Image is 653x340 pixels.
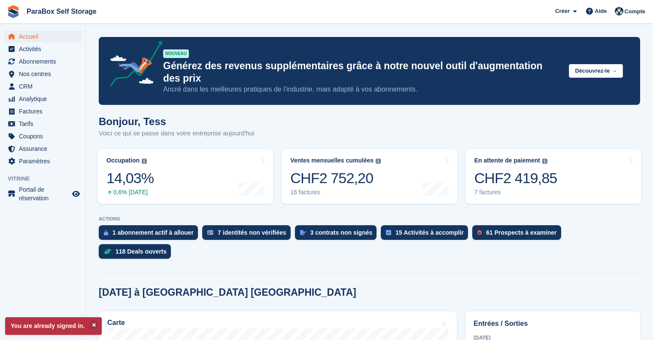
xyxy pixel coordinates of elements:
a: menu [4,143,81,155]
span: CRM [19,80,70,92]
span: Tarifs [19,118,70,130]
div: 7 identités non vérifiées [218,229,286,236]
a: menu [4,185,81,202]
h1: Bonjour, Tess [99,116,254,127]
a: Boutique d'aperçu [71,189,81,199]
div: CHF2 419,85 [474,169,557,187]
img: task-75834270c22a3079a89374b754ae025e5fb1db73e45f91037f5363f120a921f8.svg [386,230,391,235]
span: Assurance [19,143,70,155]
img: contract_signature_icon-13c848040528278c33f63329250d36e43548de30e8caae1d1a13099fd9432cc5.svg [300,230,306,235]
div: 3 contrats non signés [310,229,373,236]
div: 0,6% [DATE] [106,189,154,196]
a: 1 abonnement actif à allouer [99,225,202,244]
a: Ventes mensuelles cumulées CHF2 752,20 16 factures [282,149,457,204]
div: Ventes mensuelles cumulées [290,157,374,164]
div: 61 Prospects à examiner [486,229,556,236]
img: prospect-51fa495bee0391a8d652442698ab0144808aea92771e9ea1ae160a38d050c398.svg [477,230,482,235]
p: Générez des revenus supplémentaires grâce à notre nouvel outil d'augmentation des prix [163,60,562,85]
h2: Carte [107,319,125,327]
a: menu [4,31,81,43]
img: icon-info-grey-7440780725fd019a000dd9b08b2336e03edf1995a4989e88bcd33f0948082b44.svg [376,159,381,164]
span: Créer [555,7,570,15]
span: Portail de réservation [19,185,70,202]
a: menu [4,118,81,130]
a: 3 contrats non signés [295,225,381,244]
span: Accueil [19,31,70,43]
div: En attente de paiement [474,157,540,164]
img: stora-icon-8386f47178a22dfd0bd8f6a31ec36ba5ce8667c1dd55bd0f319d3a0aa187defe.svg [7,5,20,18]
span: Compte [625,7,645,16]
a: 61 Prospects à examiner [472,225,565,244]
a: menu [4,93,81,105]
h2: Entrées / Sorties [474,319,632,329]
a: menu [4,43,81,55]
img: icon-info-grey-7440780725fd019a000dd9b08b2336e03edf1995a4989e88bcd33f0948082b44.svg [142,159,147,164]
div: 15 Activités à accomplir [395,229,464,236]
span: Analytique [19,93,70,105]
img: icon-info-grey-7440780725fd019a000dd9b08b2336e03edf1995a4989e88bcd33f0948082b44.svg [542,159,547,164]
a: 7 identités non vérifiées [202,225,295,244]
div: CHF2 752,20 [290,169,381,187]
a: menu [4,68,81,80]
div: 7 factures [474,189,557,196]
span: Activités [19,43,70,55]
div: 14,03% [106,169,154,187]
img: deal-1b604bf984904fb50ccaf53a9ad4b4a5d6e5aea283cecdc64d6e3604feb123c2.svg [104,248,111,254]
p: You are already signed in. [5,317,102,335]
div: NOUVEAU [163,49,189,58]
h2: [DATE] à [GEOGRAPHIC_DATA] [GEOGRAPHIC_DATA] [99,287,356,298]
img: active_subscription_to_allocate_icon-d502201f5373d7db506a760aba3b589e785aa758c864c3986d89f69b8ff3... [104,230,108,236]
div: 1 abonnement actif à allouer [112,229,194,236]
a: menu [4,55,81,67]
img: price-adjustments-announcement-icon-8257ccfd72463d97f412b2fc003d46551f7dbcb40ab6d574587a9cd5c0d94... [103,41,163,90]
div: 118 Deals ouverts [115,248,167,255]
span: Nos centres [19,68,70,80]
span: Vitrine [8,175,85,183]
a: En attente de paiement CHF2 419,85 7 factures [466,149,641,204]
div: 16 factures [290,189,381,196]
a: 15 Activités à accomplir [381,225,472,244]
span: Paramètres [19,155,70,167]
a: ParaBox Self Storage [23,4,100,18]
p: Voici ce qui se passe dans votre entreprise aujourd'hui [99,129,254,138]
a: menu [4,130,81,142]
a: 118 Deals ouverts [99,244,175,263]
span: Factures [19,105,70,117]
span: Abonnements [19,55,70,67]
p: ACTIONS [99,216,640,222]
a: menu [4,155,81,167]
button: Découvrez-le → [569,64,623,78]
p: Ancré dans les meilleures pratiques de l’industrie, mais adapté à vos abonnements. [163,85,562,94]
span: Aide [595,7,607,15]
img: Tess Bédat [615,7,623,15]
div: Occupation [106,157,140,164]
img: verify_identity-adf6edd0f0f0b5bbfe63781bf79b02c33cf7c696d77639b501bdc392416b5a36.svg [207,230,213,235]
a: menu [4,105,81,117]
span: Coupons [19,130,70,142]
a: menu [4,80,81,92]
a: Occupation 14,03% 0,6% [DATE] [98,149,273,204]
